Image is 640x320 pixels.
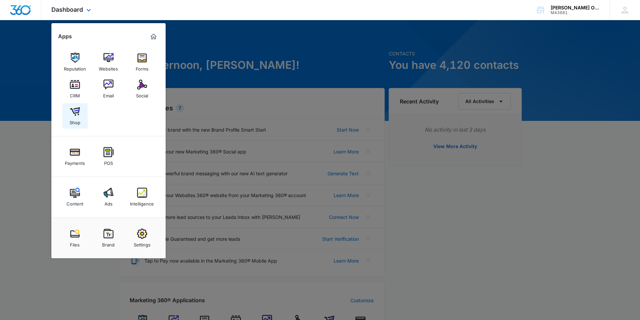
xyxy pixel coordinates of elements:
[104,157,113,166] div: POS
[129,225,155,251] a: Settings
[62,103,88,129] a: Shop
[58,33,72,40] h2: Apps
[136,63,148,72] div: Forms
[129,49,155,75] a: Forms
[70,117,80,125] div: Shop
[51,6,83,13] span: Dashboard
[70,239,80,247] div: Files
[551,10,600,15] div: account id
[136,90,148,98] div: Social
[551,5,600,10] div: account name
[134,239,151,247] div: Settings
[67,198,83,207] div: Content
[96,225,121,251] a: Brand
[62,49,88,75] a: Reputation
[62,144,88,169] a: Payments
[129,76,155,102] a: Social
[99,63,118,72] div: Websites
[103,90,114,98] div: Email
[96,49,121,75] a: Websites
[104,198,113,207] div: Ads
[64,63,86,72] div: Reputation
[62,184,88,210] a: Content
[102,239,115,247] div: Brand
[129,184,155,210] a: Intelligence
[70,90,80,98] div: CRM
[65,157,85,166] div: Payments
[62,225,88,251] a: Files
[130,198,154,207] div: Intelligence
[62,76,88,102] a: CRM
[148,31,159,42] a: Marketing 360® Dashboard
[96,144,121,169] a: POS
[96,76,121,102] a: Email
[96,184,121,210] a: Ads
